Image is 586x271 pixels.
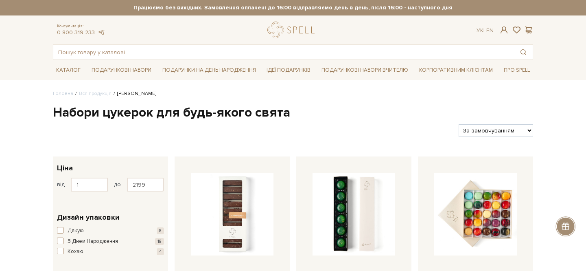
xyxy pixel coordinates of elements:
[127,178,164,192] input: Ціна
[318,63,411,77] a: Подарункові набори Вчителю
[57,227,164,235] button: Дякую 8
[416,64,496,77] a: Корпоративним клієнтам
[53,104,533,121] h1: Набори цукерок для будь-якого свята
[53,45,514,59] input: Пошук товару у каталозі
[486,27,494,34] a: En
[514,45,533,59] button: Пошук товару у каталозі
[159,64,259,77] a: Подарунки на День народження
[79,90,112,97] a: Вся продукція
[267,22,318,38] a: logo
[157,227,164,234] span: 8
[68,227,84,235] span: Дякую
[53,90,73,97] a: Головна
[263,64,314,77] a: Ідеї подарунків
[57,163,73,174] span: Ціна
[112,90,156,97] li: [PERSON_NAME]
[57,248,164,256] button: Кохаю 4
[157,248,164,255] span: 4
[53,64,84,77] a: Каталог
[57,181,65,188] span: від
[155,238,164,245] span: 18
[57,212,120,223] span: Дизайн упаковки
[68,238,118,246] span: З Днем Народження
[71,178,108,192] input: Ціна
[53,4,533,11] strong: Працюємо без вихідних. Замовлення оплачені до 16:00 відправляємо день в день, після 16:00 - насту...
[57,238,164,246] button: З Днем Народження 18
[501,64,533,77] a: Про Spell
[57,24,105,29] span: Консультація:
[483,27,485,34] span: |
[114,181,121,188] span: до
[68,248,83,256] span: Кохаю
[88,64,155,77] a: Подарункові набори
[97,29,105,36] a: telegram
[57,29,95,36] a: 0 800 319 233
[477,27,494,34] div: Ук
